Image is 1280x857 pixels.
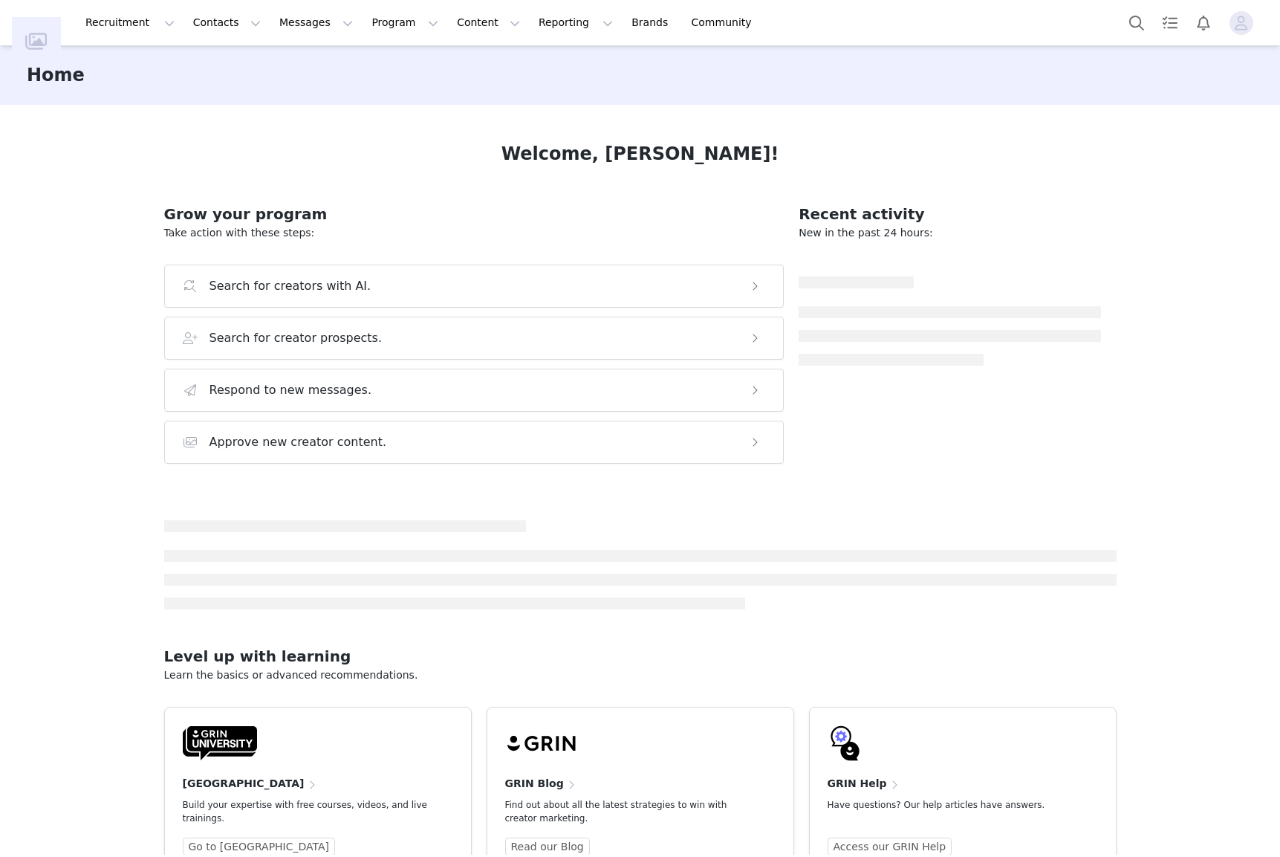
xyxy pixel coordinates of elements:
[1120,6,1153,39] button: Search
[505,725,579,761] img: grin-logo-black.svg
[209,381,372,399] h3: Respond to new messages.
[828,838,952,856] a: Access our GRIN Help
[1187,6,1220,39] button: Notifications
[164,667,1117,683] p: Learn the basics or advanced recommendations.
[828,725,863,761] img: GRIN-help-icon.svg
[164,645,1117,667] h2: Level up with learning
[183,798,429,825] p: Build your expertise with free courses, videos, and live trainings.
[683,6,767,39] a: Community
[1221,11,1268,35] button: Profile
[209,433,387,451] h3: Approve new creator content.
[828,798,1074,812] p: Have questions? Our help articles have answers.
[799,203,1101,225] h2: Recent activity
[209,277,371,295] h3: Search for creators with AI.
[183,838,336,856] a: Go to [GEOGRAPHIC_DATA]
[501,140,779,167] h1: Welcome, [PERSON_NAME]!
[164,317,784,360] button: Search for creator prospects.
[164,225,784,241] p: Take action with these steps:
[828,776,887,792] h4: GRIN Help
[164,265,784,308] button: Search for creators with AI.
[505,776,564,792] h4: GRIN Blog
[164,369,784,412] button: Respond to new messages.
[1234,11,1248,35] div: avatar
[27,62,85,88] h3: Home
[183,776,305,792] h4: [GEOGRAPHIC_DATA]
[164,421,784,464] button: Approve new creator content.
[77,6,183,39] button: Recruitment
[1154,6,1186,39] a: Tasks
[183,725,257,761] img: GRIN-University-Logo-Black.svg
[270,6,362,39] button: Messages
[799,225,1101,241] p: New in the past 24 hours:
[363,6,447,39] button: Program
[209,329,383,347] h3: Search for creator prospects.
[448,6,529,39] button: Content
[505,838,590,856] a: Read our Blog
[530,6,622,39] button: Reporting
[623,6,681,39] a: Brands
[184,6,270,39] button: Contacts
[164,203,784,225] h2: Grow your program
[505,798,752,825] p: Find out about all the latest strategies to win with creator marketing.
